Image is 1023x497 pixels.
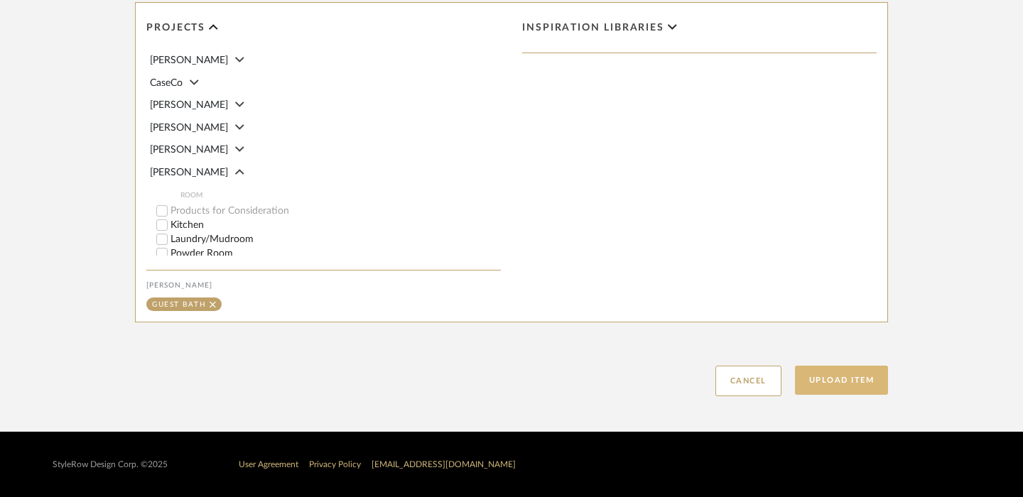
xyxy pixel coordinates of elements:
span: CaseCo [150,78,183,88]
span: [PERSON_NAME] [150,145,228,155]
label: Laundry/Mudroom [170,234,501,244]
span: [PERSON_NAME] [150,100,228,110]
span: [PERSON_NAME] [150,168,228,177]
span: Projects [146,22,205,34]
a: [EMAIL_ADDRESS][DOMAIN_NAME] [372,460,516,469]
div: [PERSON_NAME] [146,281,501,290]
a: User Agreement [239,460,298,469]
div: StyleRow Design Corp. ©2025 [53,459,168,470]
label: Kitchen [170,220,501,230]
div: Guest Bath [152,301,206,308]
button: Cancel [715,366,781,396]
a: Privacy Policy [309,460,361,469]
span: Inspiration libraries [522,22,664,34]
label: Powder Room [170,248,501,258]
button: Upload Item [795,366,889,395]
span: ROOM [180,190,501,201]
span: [PERSON_NAME] [150,123,228,133]
span: [PERSON_NAME] [150,55,228,65]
